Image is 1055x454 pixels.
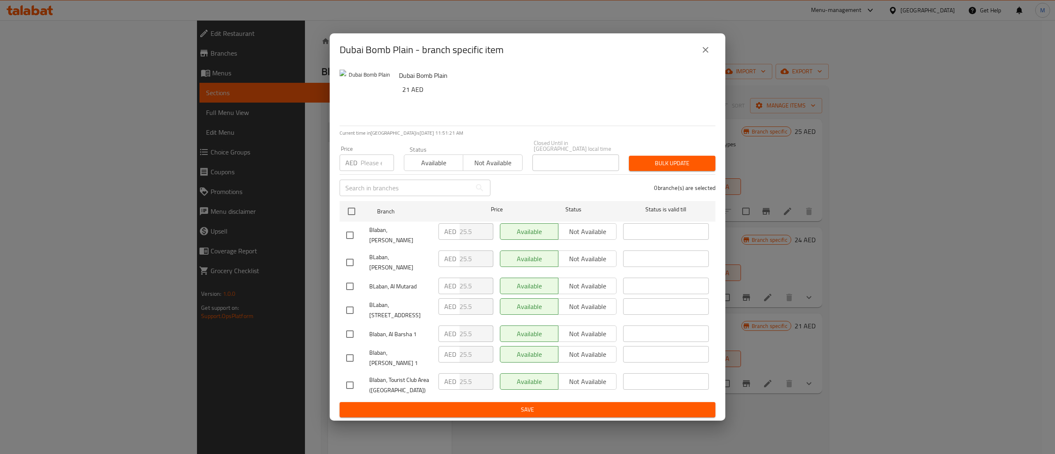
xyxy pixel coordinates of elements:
[369,225,432,246] span: Blaban, [PERSON_NAME]
[444,377,456,386] p: AED
[340,129,715,137] p: Current time in [GEOGRAPHIC_DATA] is [DATE] 11:51:21 AM
[340,70,392,122] img: Dubai Bomb Plain
[345,158,357,168] p: AED
[369,348,432,368] span: Blaban, [PERSON_NAME] 1
[467,157,519,169] span: Not available
[444,349,456,359] p: AED
[623,204,709,215] span: Status is valid till
[444,254,456,264] p: AED
[346,405,709,415] span: Save
[402,84,709,95] h6: 21 AED
[340,402,715,417] button: Save
[460,298,493,315] input: Please enter price
[361,154,394,171] input: Please enter price
[399,70,709,81] h6: Dubai Bomb Plain
[340,180,471,196] input: Search in branches
[469,204,524,215] span: Price
[377,206,463,217] span: Branch
[340,43,504,56] h2: Dubai Bomb Plain - branch specific item
[444,227,456,236] p: AED
[460,373,493,390] input: Please enter price
[460,325,493,342] input: Please enter price
[531,204,617,215] span: Status
[408,157,460,169] span: Available
[460,346,493,363] input: Please enter price
[460,278,493,294] input: Please enter price
[696,40,715,60] button: close
[460,223,493,240] input: Please enter price
[369,300,432,321] span: BLaban, [STREET_ADDRESS]
[369,329,432,339] span: Blaban, Al Barsha 1
[404,154,463,171] button: Available
[654,184,715,192] p: 0 branche(s) are selected
[369,252,432,273] span: BLaban, [PERSON_NAME]
[444,302,456,311] p: AED
[369,281,432,292] span: BLaban, Al Mutarad
[444,329,456,339] p: AED
[444,281,456,291] p: AED
[369,375,432,395] span: Blaban, Tourist Club Area ([GEOGRAPHIC_DATA])
[629,156,715,171] button: Bulk update
[635,158,709,168] span: Bulk update
[463,154,522,171] button: Not available
[460,250,493,267] input: Please enter price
